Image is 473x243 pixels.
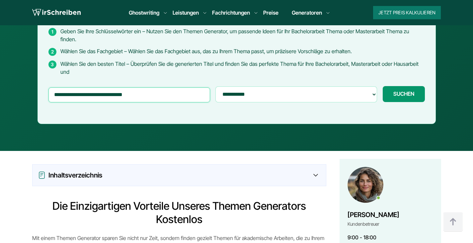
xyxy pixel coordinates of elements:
[212,9,250,17] a: Fachrichtungen
[48,27,425,43] li: Geben Sie Ihre Schlüsselwörter ein – Nutzen Sie den Themen Generator, um passende Ideen für Ihr B...
[348,233,433,241] div: 9:00 - 18:00
[32,8,81,18] img: logo wirschreiben
[393,91,414,97] span: SUCHEN
[383,86,425,102] button: SUCHEN
[173,9,199,17] a: Leistungen
[348,167,383,203] img: Maria Kaufman
[48,47,425,56] li: Wählen Sie das Fachgebiet – Wählen Sie das Fachgebiet aus, das zu Ihrem Thema passt, um präzisere...
[48,61,56,68] span: 3
[443,212,463,232] img: button top
[48,60,425,76] li: Wählen Sie den besten Titel – Überprüfen Sie die generierten Titel und finden Sie das perfekte Th...
[48,48,56,56] span: 2
[32,199,326,226] h2: Die einzigartigen Vorteile unseres Themen Generators kostenlos
[348,220,399,228] div: Kundenbetreuer
[373,6,441,19] button: Jetzt Preis kalkulieren
[38,170,321,181] div: Inhaltsverzeichnis
[348,209,399,220] div: [PERSON_NAME]
[129,9,159,17] a: Ghostwriting
[292,9,322,17] a: Generatoren
[263,9,278,16] a: Preise
[48,28,56,36] span: 1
